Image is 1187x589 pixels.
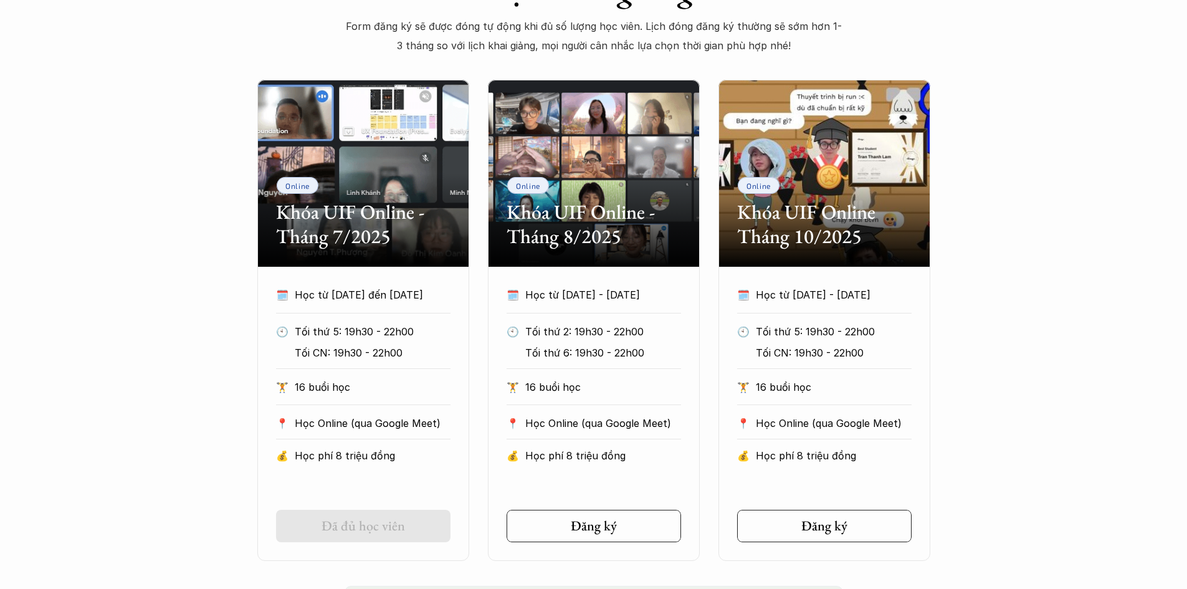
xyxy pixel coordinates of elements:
[276,200,450,248] h2: Khóa UIF Online - Tháng 7/2025
[571,518,617,534] h5: Đăng ký
[276,446,288,465] p: 💰
[525,322,699,341] p: Tối thứ 2: 19h30 - 22h00
[525,378,681,396] p: 16 buổi học
[801,518,847,534] h5: Đăng ký
[737,418,750,429] p: 📍
[276,285,288,304] p: 🗓️
[276,418,288,429] p: 📍
[525,285,681,304] p: Học từ [DATE] - [DATE]
[525,343,699,362] p: Tối thứ 6: 19h30 - 22h00
[295,414,450,433] p: Học Online (qua Google Meet)
[295,378,450,396] p: 16 buổi học
[737,200,912,248] h2: Khóa UIF Online Tháng 10/2025
[276,322,288,341] p: 🕙
[322,518,405,534] h5: Đã đủ học viên
[507,378,519,396] p: 🏋️
[276,378,288,396] p: 🏋️
[737,510,912,542] a: Đăng ký
[756,322,930,341] p: Tối thứ 5: 19h30 - 22h00
[737,378,750,396] p: 🏋️
[737,285,750,304] p: 🗓️
[756,285,912,304] p: Học từ [DATE] - [DATE]
[507,200,681,248] h2: Khóa UIF Online - Tháng 8/2025
[516,181,540,190] p: Online
[525,414,681,433] p: Học Online (qua Google Meet)
[746,181,771,190] p: Online
[345,17,843,55] p: Form đăng ký sẽ được đóng tự động khi đủ số lượng học viên. Lịch đóng đăng ký thường sẽ sớm hơn 1...
[507,322,519,341] p: 🕙
[295,446,450,465] p: Học phí 8 triệu đồng
[295,322,469,341] p: Tối thứ 5: 19h30 - 22h00
[525,446,681,465] p: Học phí 8 triệu đồng
[507,285,519,304] p: 🗓️
[737,446,750,465] p: 💰
[285,181,310,190] p: Online
[295,343,469,362] p: Tối CN: 19h30 - 22h00
[507,418,519,429] p: 📍
[756,378,912,396] p: 16 buổi học
[507,510,681,542] a: Đăng ký
[756,343,930,362] p: Tối CN: 19h30 - 22h00
[756,446,912,465] p: Học phí 8 triệu đồng
[295,285,450,304] p: Học từ [DATE] đến [DATE]
[737,322,750,341] p: 🕙
[756,414,912,433] p: Học Online (qua Google Meet)
[507,446,519,465] p: 💰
